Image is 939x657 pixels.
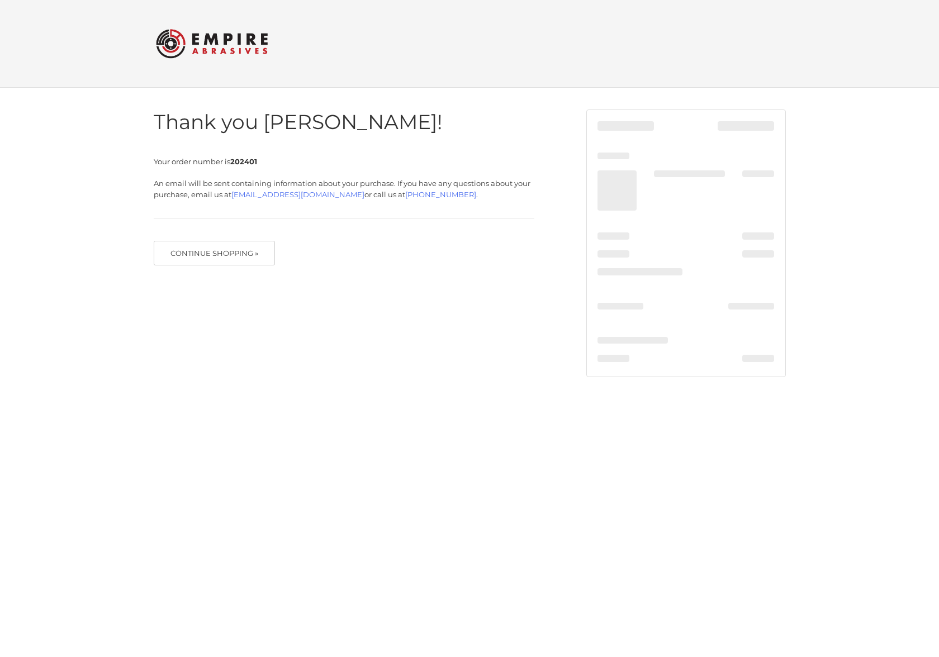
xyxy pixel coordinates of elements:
[154,241,276,265] button: Continue Shopping »
[156,22,268,65] img: Empire Abrasives
[154,157,257,166] span: Your order number is
[231,190,364,199] a: [EMAIL_ADDRESS][DOMAIN_NAME]
[230,157,257,166] strong: 202401
[405,190,476,199] a: [PHONE_NUMBER]
[154,109,534,135] h1: Thank you [PERSON_NAME]!
[154,179,530,199] span: An email will be sent containing information about your purchase. If you have any questions about...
